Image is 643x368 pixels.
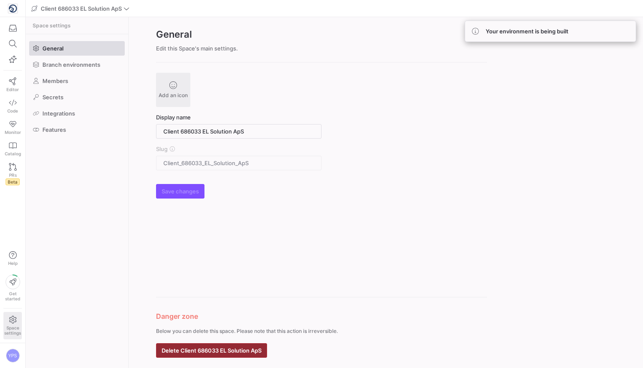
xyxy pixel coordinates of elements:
span: Space settings [4,325,21,335]
span: Features [42,126,66,133]
button: Delete Client 686033 EL Solution ApS [156,343,267,358]
button: Client 686033 EL Solution ApS [29,3,132,14]
a: Branch environments [29,57,125,72]
span: Add an icon [159,92,188,98]
span: Monitor [5,130,21,135]
a: Secrets [29,90,125,104]
span: Branch environments [42,61,100,68]
span: Space settings [33,23,71,29]
span: Help [7,261,18,266]
span: Slug [156,145,168,152]
div: YPS [6,349,20,362]
span: Catalog [5,151,21,156]
a: Catalog [3,138,22,160]
button: YPS [3,347,22,365]
a: Editor [3,74,22,95]
span: Display name [156,114,191,121]
span: Client 686033 EL Solution ApS [41,5,122,12]
a: Monitor [3,117,22,138]
a: https://storage.googleapis.com/y42-prod-data-exchange/images/yakPloC5i6AioCi4fIczWrDfRkcT4LKn1FCT... [3,1,22,16]
a: Members [29,74,125,88]
span: Secrets [42,94,63,101]
a: General [29,41,125,56]
p: Below you can delete this space. Please note that this action is irreversible. [156,328,487,334]
a: Spacesettings [3,312,22,339]
a: Integrations [29,106,125,121]
button: Getstarted [3,271,22,305]
div: Edit this Space's main settings. [156,45,487,52]
span: Code [7,108,18,113]
span: Integrations [42,110,75,117]
h3: Danger zone [156,311,487,321]
span: Members [42,77,68,84]
span: Editor [6,87,19,92]
span: Delete Client 686033 EL Solution ApS [162,347,261,354]
span: Beta [6,178,20,185]
a: PRsBeta [3,160,22,189]
span: Get started [5,291,20,301]
img: https://storage.googleapis.com/y42-prod-data-exchange/images/yakPloC5i6AioCi4fIczWrDfRkcT4LKn1FCT... [9,4,17,13]
a: Code [3,95,22,117]
span: PRs [9,172,17,178]
span: General [42,45,63,52]
h2: General [156,27,487,42]
a: Features [29,122,125,137]
span: Your environment is being built [486,28,568,35]
button: Help [3,247,22,270]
